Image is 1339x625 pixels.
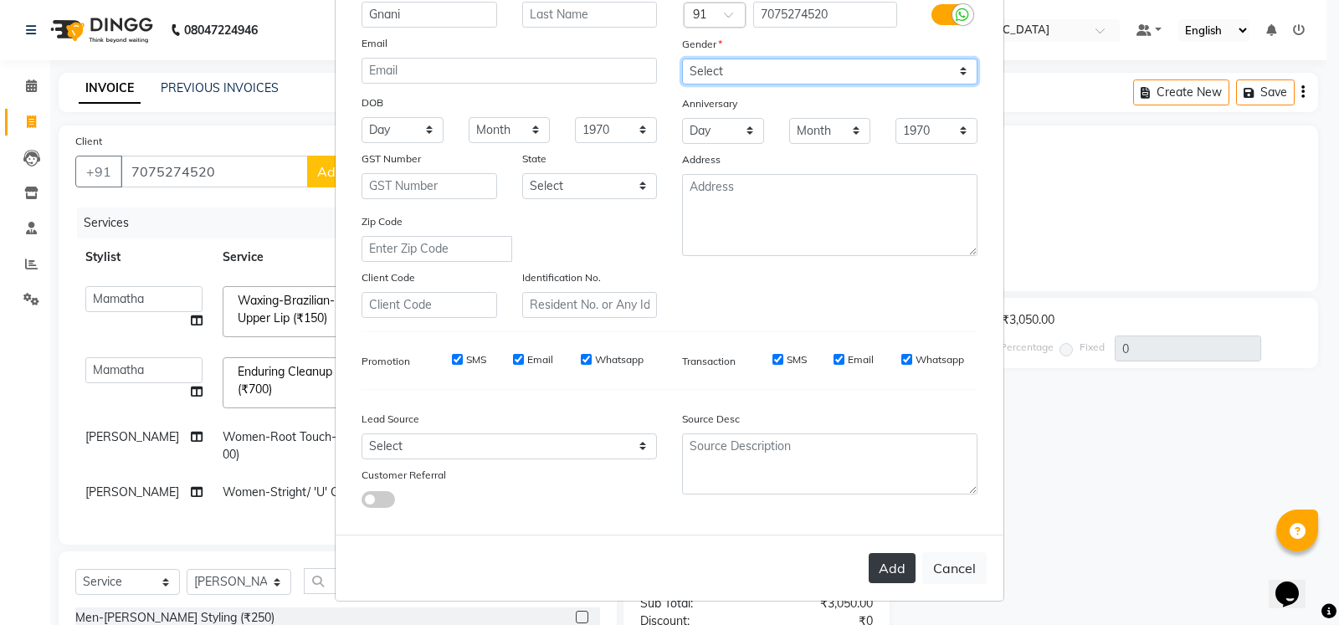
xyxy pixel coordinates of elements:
label: Customer Referral [362,468,446,483]
label: Anniversary [682,96,737,111]
label: Client Code [362,270,415,285]
label: Gender [682,37,722,52]
label: DOB [362,95,383,110]
label: Transaction [682,354,736,369]
label: Address [682,152,721,167]
label: GST Number [362,151,421,166]
button: Cancel [922,552,987,584]
label: Source Desc [682,412,740,427]
label: Promotion [362,354,410,369]
label: Email [362,36,387,51]
input: Enter Zip Code [362,236,512,262]
input: Client Code [362,292,497,318]
iframe: chat widget [1269,558,1322,608]
label: Identification No. [522,270,601,285]
label: State [522,151,546,166]
label: Whatsapp [916,352,964,367]
button: Add [869,553,916,583]
label: Email [527,352,553,367]
input: GST Number [362,173,497,199]
input: Email [362,58,657,84]
label: Lead Source [362,412,419,427]
input: Mobile [753,2,898,28]
label: Email [848,352,874,367]
label: SMS [466,352,486,367]
input: First Name [362,2,497,28]
label: Whatsapp [595,352,644,367]
input: Last Name [522,2,658,28]
label: Zip Code [362,214,403,229]
input: Resident No. or Any Id [522,292,658,318]
label: SMS [787,352,807,367]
